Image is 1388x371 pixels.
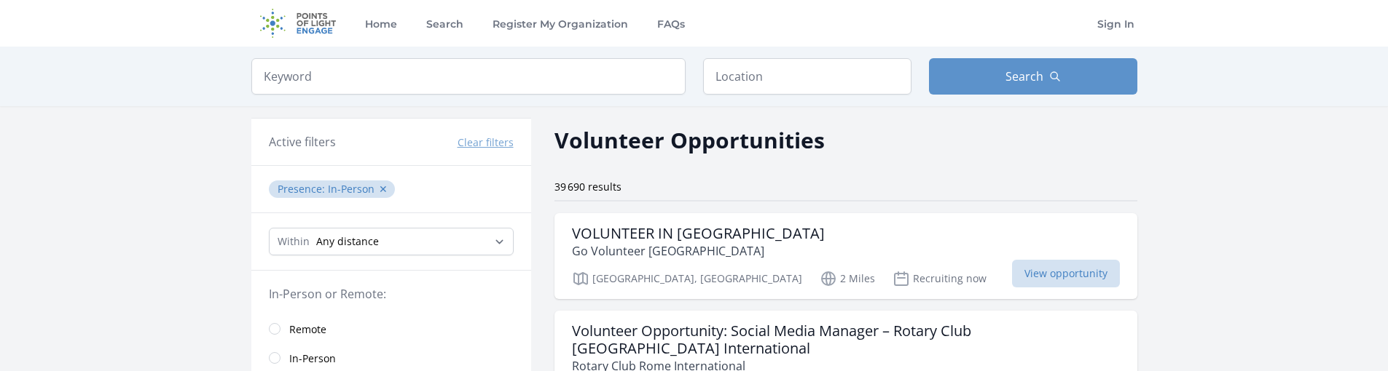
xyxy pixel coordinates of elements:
[572,242,825,260] p: Go Volunteer [GEOGRAPHIC_DATA]
[251,314,531,343] a: Remote
[269,285,514,303] legend: In-Person or Remote:
[269,228,514,255] select: Search Radius
[269,133,336,151] h3: Active filters
[929,58,1137,95] button: Search
[1012,260,1120,287] span: View opportunity
[289,351,336,366] span: In-Person
[572,322,1120,357] h3: Volunteer Opportunity: Social Media Manager – Rotary Club [GEOGRAPHIC_DATA] International
[278,182,328,196] span: Presence :
[289,322,326,337] span: Remote
[554,180,622,194] span: 39 690 results
[554,213,1137,299] a: VOLUNTEER IN [GEOGRAPHIC_DATA] Go Volunteer [GEOGRAPHIC_DATA] [GEOGRAPHIC_DATA], [GEOGRAPHIC_DATA...
[820,270,875,287] p: 2 Miles
[251,58,686,95] input: Keyword
[554,124,825,156] h2: Volunteer Opportunities
[572,225,825,242] h3: VOLUNTEER IN [GEOGRAPHIC_DATA]
[893,270,987,287] p: Recruiting now
[703,58,911,95] input: Location
[572,270,802,287] p: [GEOGRAPHIC_DATA], [GEOGRAPHIC_DATA]
[379,182,388,196] button: ✕
[328,182,375,196] span: In-Person
[1005,68,1043,85] span: Search
[458,135,514,150] button: Clear filters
